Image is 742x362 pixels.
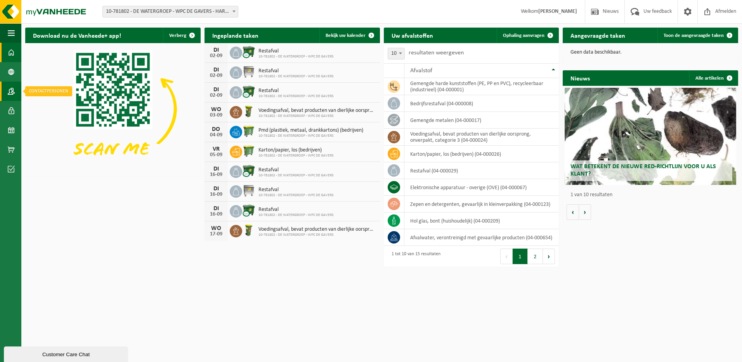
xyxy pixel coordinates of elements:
div: VR [208,146,224,152]
img: WB-0060-HPE-GN-50 [242,224,255,237]
td: elektronische apparatuur - overige (OVE) (04-000067) [404,179,559,196]
img: WB-0770-HPE-GN-51 [242,144,255,158]
img: WB-1100-CU [242,85,255,98]
p: 1 van 10 resultaten [570,192,734,198]
img: WB-1100-GAL-GY-01 [242,184,255,197]
button: Vorige [567,204,579,220]
a: Toon de aangevraagde taken [657,28,737,43]
td: karton/papier, los (bedrijven) (04-000026) [404,146,559,162]
label: resultaten weergeven [409,50,464,56]
a: Bekijk uw kalender [319,28,379,43]
div: 04-09 [208,132,224,138]
span: 10-781802 - DE WATERGROEP - WPC DE GAVERS - HARELBEKE [103,6,238,17]
img: WB-1100-GAL-GY-01 [242,65,255,78]
div: 05-09 [208,152,224,158]
td: voedingsafval, bevat producten van dierlijke oorsprong, onverpakt, categorie 3 (04-000024) [404,129,559,146]
span: Voedingsafval, bevat producten van dierlijke oorsprong, onverpakt, categorie 3 [258,226,376,233]
img: WB-0770-HPE-GN-50 [242,125,255,138]
div: WO [208,106,224,113]
span: Bekijk uw kalender [326,33,366,38]
span: 10-781802 - DE WATERGROEP - WPC DE GAVERS [258,213,334,218]
span: Restafval [258,167,334,173]
td: bedrijfsrestafval (04-000008) [404,95,559,112]
span: 10-781802 - DE WATERGROEP - WPC DE GAVERS [258,173,334,178]
span: 10 [388,48,405,59]
td: zepen en detergenten, gevaarlijk in kleinverpakking (04-000123) [404,196,559,212]
div: 17-09 [208,231,224,237]
div: DI [208,47,224,53]
span: Pmd (plastiek, metaal, drankkartons) (bedrijven) [258,127,363,134]
td: restafval (04-000029) [404,162,559,179]
div: DI [208,87,224,93]
h2: Ingeplande taken [205,28,266,43]
td: gemengde metalen (04-000017) [404,112,559,129]
div: DO [208,126,224,132]
span: 10-781802 - DE WATERGROEP - WPC DE GAVERS [258,114,376,118]
button: Volgende [579,204,591,220]
span: Restafval [258,207,334,213]
span: 10-781802 - DE WATERGROEP - WPC DE GAVERS [258,94,334,99]
button: 1 [513,249,528,264]
span: 10-781802 - DE WATERGROEP - WPC DE GAVERS [258,193,334,198]
span: Afvalstof [410,68,432,74]
h2: Uw afvalstoffen [384,28,441,43]
a: Ophaling aanvragen [497,28,558,43]
iframe: chat widget [4,345,130,362]
span: 10-781802 - DE WATERGROEP - WPC DE GAVERS [258,233,376,237]
img: Download de VHEPlus App [25,43,201,175]
img: WB-1100-CU [242,45,255,59]
td: gemengde harde kunststoffen (PE, PP en PVC), recycleerbaar (industrieel) (04-000001) [404,78,559,95]
div: DI [208,205,224,212]
span: Ophaling aanvragen [503,33,544,38]
strong: [PERSON_NAME] [538,9,577,14]
button: Verberg [163,28,200,43]
span: 10-781802 - DE WATERGROEP - WPC DE GAVERS - HARELBEKE [102,6,238,17]
span: Restafval [258,88,334,94]
span: 10-781802 - DE WATERGROEP - WPC DE GAVERS [258,74,334,79]
div: 02-09 [208,53,224,59]
span: Voedingsafval, bevat producten van dierlijke oorsprong, onverpakt, categorie 3 [258,108,376,114]
div: DI [208,67,224,73]
div: DI [208,166,224,172]
span: Karton/papier, los (bedrijven) [258,147,334,153]
span: 10-781802 - DE WATERGROEP - WPC DE GAVERS [258,54,334,59]
div: 1 tot 10 van 15 resultaten [388,248,440,265]
img: WB-1100-CU [242,164,255,178]
h2: Download nu de Vanheede+ app! [25,28,129,43]
button: Previous [500,249,513,264]
td: afvalwater, verontreinigd met gevaarlijke producten (04-000654) [404,229,559,246]
div: WO [208,225,224,231]
span: 10 [388,48,404,59]
img: WB-1100-CU [242,204,255,217]
a: Alle artikelen [689,70,737,86]
p: Geen data beschikbaar. [570,50,730,55]
h2: Aangevraagde taken [563,28,633,43]
div: 02-09 [208,93,224,98]
span: Toon de aangevraagde taken [664,33,724,38]
span: Wat betekent de nieuwe RED-richtlijn voor u als klant? [570,164,716,177]
h2: Nieuws [563,70,598,85]
img: WB-0060-HPE-GN-50 [242,105,255,118]
span: Restafval [258,187,334,193]
div: 16-09 [208,212,224,217]
span: 10-781802 - DE WATERGROEP - WPC DE GAVERS [258,153,334,158]
td: hol glas, bont (huishoudelijk) (04-000209) [404,212,559,229]
div: 02-09 [208,73,224,78]
div: 03-09 [208,113,224,118]
button: 2 [528,249,543,264]
span: Restafval [258,48,334,54]
span: Restafval [258,68,334,74]
span: 10-781802 - DE WATERGROEP - WPC DE GAVERS [258,134,363,138]
div: 16-09 [208,192,224,197]
a: Wat betekent de nieuwe RED-richtlijn voor u als klant? [565,88,737,185]
div: 16-09 [208,172,224,178]
div: DI [208,186,224,192]
span: Verberg [169,33,186,38]
button: Next [543,249,555,264]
